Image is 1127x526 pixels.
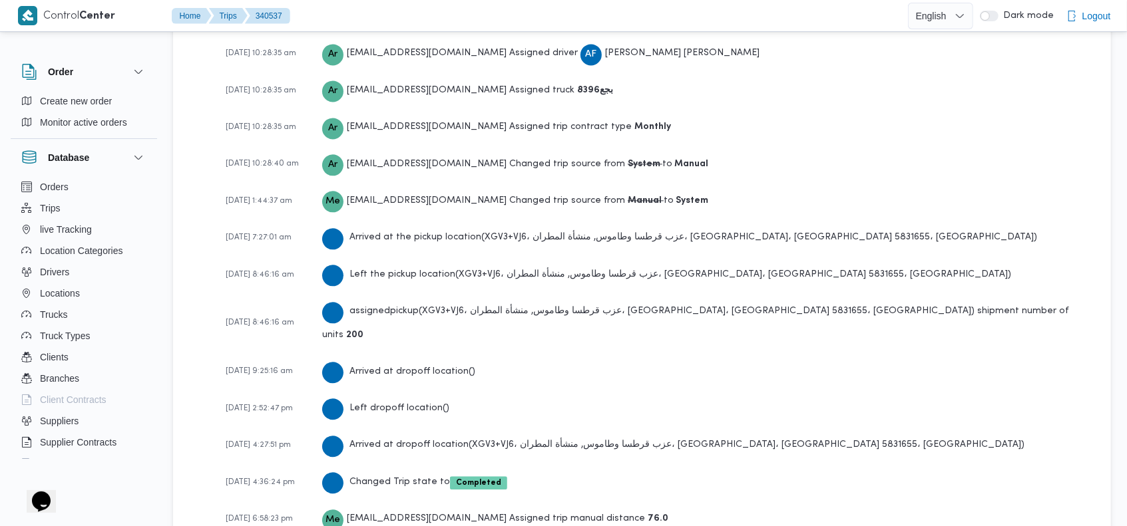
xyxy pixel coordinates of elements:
[16,368,152,389] button: Branches
[226,49,296,57] span: [DATE] 10:28:35 am
[322,41,760,65] div: Assigned driver
[40,392,107,408] span: Client Contracts
[40,349,69,365] span: Clients
[672,160,708,168] b: Manual
[634,122,671,131] b: Monthly
[40,221,92,237] span: live Tracking
[226,319,294,327] span: [DATE] 8:46:16 am
[999,11,1054,21] span: Dark mode
[21,150,146,166] button: Database
[226,271,294,279] span: [DATE] 8:46:16 am
[16,432,152,453] button: Supplier Contracts
[328,154,338,176] span: Ar
[226,233,292,241] span: [DATE] 7:27:01 am
[1082,8,1111,24] span: Logout
[80,11,116,21] b: Center
[226,160,299,168] span: [DATE] 10:28:40 am
[11,176,157,464] div: Database
[226,86,296,94] span: [DATE] 10:28:35 am
[40,370,79,386] span: Branches
[347,196,507,205] span: [EMAIL_ADDRESS][DOMAIN_NAME]
[347,160,507,168] span: [EMAIL_ADDRESS][DOMAIN_NAME]
[628,196,664,205] b: Manual
[322,470,507,493] div: Changed Trip state to
[326,191,340,212] span: Me
[16,283,152,304] button: Locations
[16,90,152,112] button: Create new order
[226,123,296,131] span: [DATE] 10:28:35 am
[48,64,73,80] h3: Order
[322,263,1011,286] div: Left the pickup location ( XGV3+VJ6، عزب قرطسا وطاموس, منشأة المطران، [GEOGRAPHIC_DATA]، [GEOGRAP...
[347,49,507,57] span: [EMAIL_ADDRESS][DOMAIN_NAME]
[226,515,293,523] span: [DATE] 6:58:23 pm
[40,114,127,130] span: Monitor active orders
[322,154,343,176] div: Asmaa.ragab@illa.com.eg
[40,328,90,344] span: Truck Types
[40,456,73,471] span: Devices
[40,434,116,450] span: Supplier Contracts
[322,80,343,102] div: Asmaa.ragab@illa.com.eg
[674,196,708,205] b: System
[245,8,290,24] button: 340537
[580,44,602,65] div: Ahmad Fozai Ahmad Alazalai
[16,389,152,410] button: Client Contracts
[226,404,293,412] span: [DATE] 2:52:47 pm
[40,93,112,109] span: Create new order
[322,152,708,176] div: Changed trip source from to
[40,243,123,259] span: Location Categories
[322,78,613,102] div: Assigned truck
[40,285,80,301] span: Locations
[322,396,449,420] div: Left dropoff location ( )
[322,433,1024,456] div: Arrived at dropoff location ( XGV3+VJ6، عزب قرطسا وطاموس, منشأة المطران، [GEOGRAPHIC_DATA]، [GEOG...
[456,479,501,487] b: Completed
[586,44,597,65] span: AF
[40,413,79,429] span: Suppliers
[40,264,69,280] span: Drivers
[16,453,152,474] button: Devices
[322,44,343,65] div: Asmaa.ragab@illa.com.eg
[16,176,152,197] button: Orders
[21,64,146,80] button: Order
[322,191,343,212] div: Mostafa.emad@illa.com.eg
[577,86,613,94] b: بجع8396
[1061,3,1116,29] button: Logout
[16,410,152,432] button: Suppliers
[328,44,338,65] span: Ar
[347,122,507,131] span: [EMAIL_ADDRESS][DOMAIN_NAME]
[322,118,343,139] div: Asmaa.ragab@illa.com.eg
[226,441,291,449] span: [DATE] 4:27:51 pm
[11,90,157,138] div: Order
[209,8,248,24] button: Trips
[48,150,89,166] h3: Database
[628,160,662,168] b: System
[16,325,152,346] button: Truck Types
[322,360,475,383] div: Arrived at dropoff location ( )
[40,200,61,216] span: Trips
[16,197,152,219] button: Trips
[16,304,152,325] button: Trucks
[347,514,507,523] span: [EMAIL_ADDRESS][DOMAIN_NAME]
[226,197,292,205] span: [DATE] 1:44:37 am
[172,8,212,24] button: Home
[40,179,69,195] span: Orders
[40,307,67,323] span: Trucks
[328,80,338,102] span: Ar
[18,6,37,25] img: X8yXhbKr1z7QwAAAABJRU5ErkJggg==
[648,514,668,523] b: 76.0
[605,49,760,57] span: [PERSON_NAME] [PERSON_NAME]
[16,346,152,368] button: Clients
[226,367,293,375] span: [DATE] 9:25:16 am
[328,118,338,139] span: Ar
[16,261,152,283] button: Drivers
[322,189,708,212] div: Changed trip source from to
[347,86,507,94] span: [EMAIL_ADDRESS][DOMAIN_NAME]
[322,299,1081,346] div: assigned pickup ( XGV3+VJ6، عزب قرطسا وطاموس, منشأة المطران، [GEOGRAPHIC_DATA]، [GEOGRAPHIC_DATA]...
[322,115,671,138] div: Assigned trip contract type
[226,478,295,486] span: [DATE] 4:36:24 pm
[13,473,56,513] iframe: chat widget
[16,240,152,261] button: Location Categories
[450,476,507,489] span: Completed
[16,219,152,240] button: live Tracking
[346,330,363,339] b: 200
